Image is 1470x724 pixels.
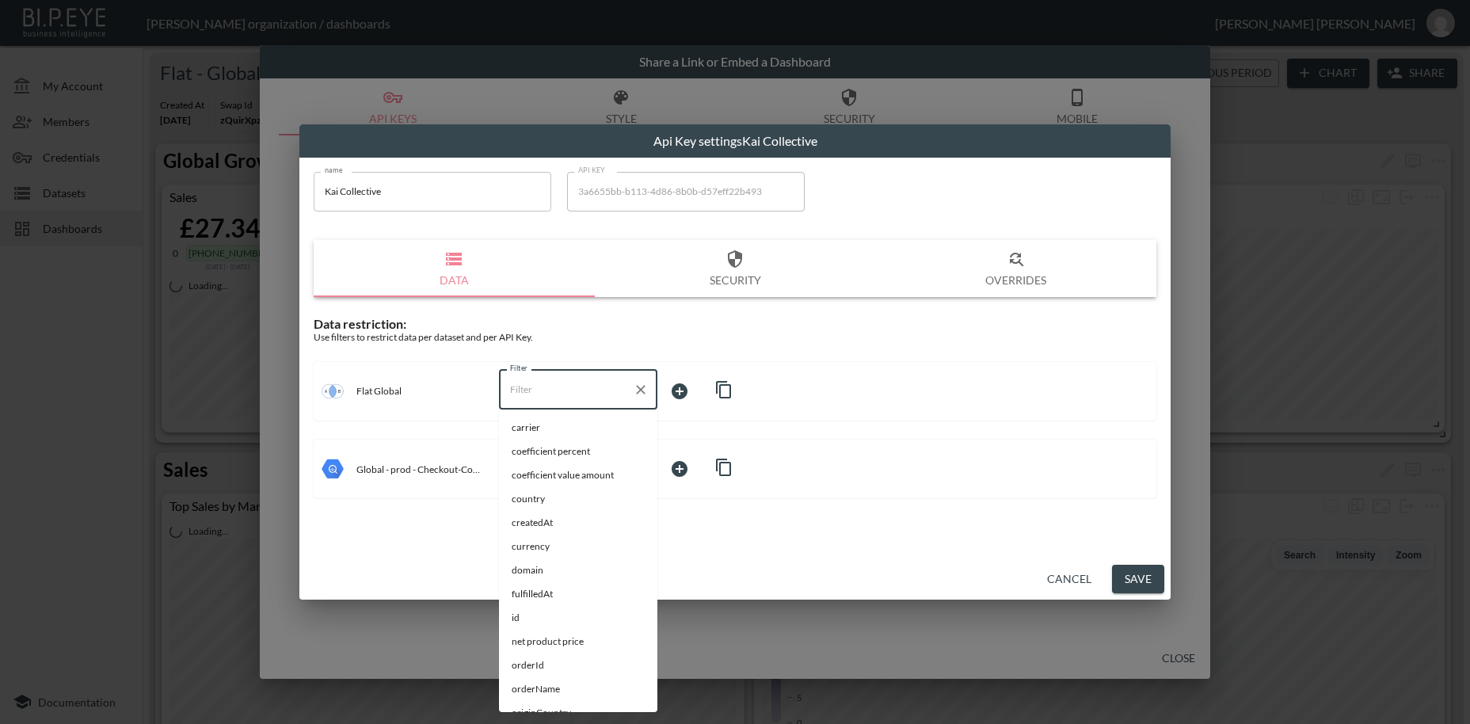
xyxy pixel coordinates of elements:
label: API KEY [578,165,606,175]
button: Clear [630,379,652,401]
span: coefficient percent [512,444,645,459]
p: Global - prod - Checkout-Conversion [356,463,480,475]
span: currency [512,539,645,554]
img: big query icon [322,458,344,480]
span: orderId [512,658,645,673]
button: Overrides [875,240,1156,297]
button: Cancel [1041,565,1098,594]
span: createdAt [512,516,645,530]
button: Data [314,240,595,297]
span: fulfilledAt [512,587,645,601]
span: id [512,611,645,625]
button: Security [595,240,876,297]
span: domain [512,563,645,577]
h2: Api Key settings Kai Collective [299,124,1171,158]
p: Flat Global [356,385,402,397]
span: net product price [512,634,645,649]
span: country [512,492,645,506]
span: Data restriction: [314,316,406,331]
input: Filter [506,377,626,402]
button: Save [1112,565,1164,594]
span: orderName [512,682,645,696]
label: name [325,165,343,175]
label: Filter [510,363,527,373]
span: carrier [512,421,645,435]
span: coefficient value amount [512,468,645,482]
div: Use filters to restrict data per dataset and per API Key. [314,331,1156,343]
span: originCountry [512,706,645,720]
img: inner join icon [322,380,344,402]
